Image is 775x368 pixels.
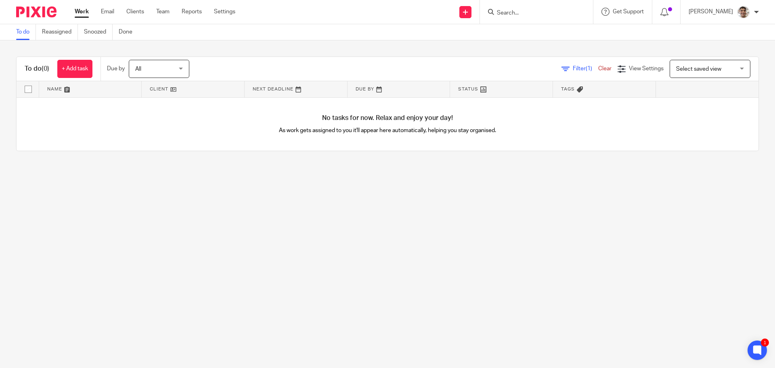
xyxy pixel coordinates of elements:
[25,65,49,73] h1: To do
[689,8,733,16] p: [PERSON_NAME]
[119,24,138,40] a: Done
[676,66,721,72] span: Select saved view
[57,60,92,78] a: + Add task
[598,66,612,71] a: Clear
[202,126,573,135] p: As work gets assigned to you it'll appear here automatically, helping you stay organised.
[586,66,592,71] span: (1)
[156,8,170,16] a: Team
[613,9,644,15] span: Get Support
[107,65,125,73] p: Due by
[42,24,78,40] a: Reassigned
[496,10,569,17] input: Search
[214,8,235,16] a: Settings
[126,8,144,16] a: Clients
[42,65,49,72] span: (0)
[101,8,114,16] a: Email
[629,66,664,71] span: View Settings
[16,6,57,17] img: Pixie
[737,6,750,19] img: PXL_20240409_141816916.jpg
[561,87,575,91] span: Tags
[84,24,113,40] a: Snoozed
[182,8,202,16] a: Reports
[761,339,769,347] div: 1
[573,66,598,71] span: Filter
[17,114,758,122] h4: No tasks for now. Relax and enjoy your day!
[16,24,36,40] a: To do
[75,8,89,16] a: Work
[135,66,141,72] span: All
